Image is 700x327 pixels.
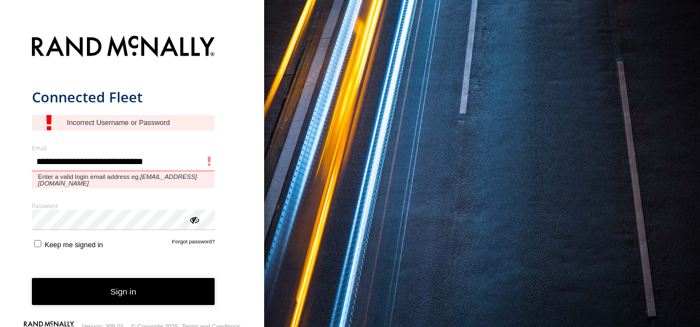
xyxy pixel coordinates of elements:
[32,29,233,323] form: main
[45,241,103,249] span: Keep me signed in
[188,214,199,225] div: ViewPassword
[32,201,215,210] label: Password
[32,278,215,305] button: Sign in
[172,238,215,249] a: Forgot password?
[32,144,215,152] label: Email
[32,171,215,188] span: Enter a valid login email address eg.
[32,34,215,62] img: Rand McNally
[38,173,197,187] em: [EMAIL_ADDRESS][DOMAIN_NAME]
[34,240,41,247] input: Keep me signed in
[32,88,215,106] h1: Connected Fleet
